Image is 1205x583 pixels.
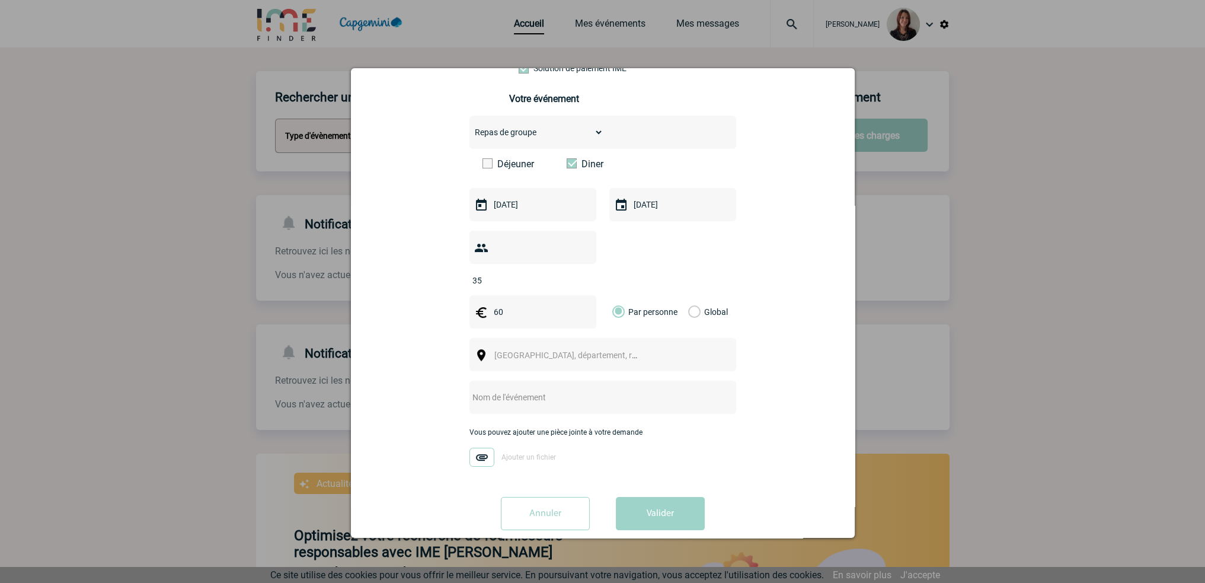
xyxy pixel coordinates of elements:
[509,93,696,104] h3: Votre événement
[469,390,705,405] input: Nom de l'événement
[631,197,712,212] input: Date de fin
[688,295,696,329] label: Global
[469,273,581,288] input: Nombre de participants
[567,158,635,170] label: Diner
[519,63,571,73] label: Conformité aux process achat client, Prise en charge de la facturation, Mutualisation de plusieur...
[469,428,736,437] p: Vous pouvez ajouter une pièce jointe à votre demande
[501,497,590,530] input: Annuler
[616,497,705,530] button: Valider
[501,453,556,461] span: Ajouter un fichier
[491,304,573,320] input: Budget HT
[491,197,573,212] input: Date de début
[494,351,659,360] span: [GEOGRAPHIC_DATA], département, région...
[482,158,551,170] label: Déjeuner
[612,295,625,329] label: Par personne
